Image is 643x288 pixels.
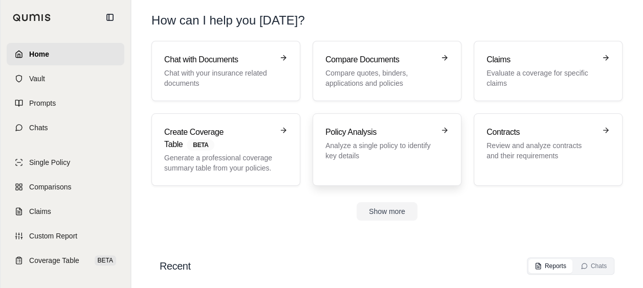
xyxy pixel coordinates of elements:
[486,140,595,161] p: Review and analyze contracts and their requirements
[7,200,124,223] a: Claims
[29,157,70,167] span: Single Policy
[325,68,434,88] p: Compare quotes, binders, applications and policies
[29,231,77,241] span: Custom Report
[535,262,566,270] div: Reports
[486,54,595,66] h3: Claims
[7,151,124,174] a: Single Policy
[7,225,124,247] a: Custom Report
[13,14,51,21] img: Qumis Logo
[29,206,51,217] span: Claims
[102,9,118,26] button: Collapse sidebar
[474,113,623,186] a: ContractsReview and analyze contracts and their requirements
[7,92,124,114] a: Prompts
[474,41,623,101] a: ClaimsEvaluate a coverage for specific claims
[313,41,461,101] a: Compare DocumentsCompare quotes, binders, applications and policies
[486,126,595,138] h3: Contracts
[29,182,71,192] span: Comparisons
[151,113,300,186] a: Create Coverage TableBETAGenerate a professional coverage summary table from your policies.
[325,140,434,161] p: Analyze a single policy to identify key details
[7,176,124,198] a: Comparisons
[574,259,613,273] button: Chats
[325,126,434,138] h3: Policy Analysis
[164,54,273,66] h3: Chat with Documents
[151,12,623,29] h1: How can I help you [DATE]?
[581,262,607,270] div: Chats
[486,68,595,88] p: Evaluate a coverage for specific claims
[29,49,49,59] span: Home
[164,68,273,88] p: Chat with your insurance related documents
[95,255,116,266] span: BETA
[29,98,56,108] span: Prompts
[187,139,214,151] span: BETA
[7,67,124,90] a: Vault
[325,54,434,66] h3: Compare Documents
[29,123,48,133] span: Chats
[160,259,190,273] h2: Recent
[29,255,79,266] span: Coverage Table
[357,202,417,221] button: Show more
[29,74,45,84] span: Vault
[164,153,273,173] p: Generate a professional coverage summary table from your policies.
[151,41,300,101] a: Chat with DocumentsChat with your insurance related documents
[528,259,572,273] button: Reports
[7,116,124,139] a: Chats
[164,126,273,151] h3: Create Coverage Table
[7,43,124,65] a: Home
[313,113,461,186] a: Policy AnalysisAnalyze a single policy to identify key details
[7,249,124,272] a: Coverage TableBETA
